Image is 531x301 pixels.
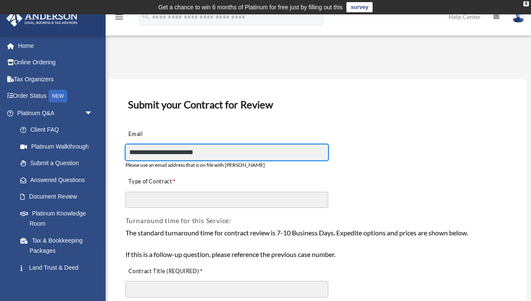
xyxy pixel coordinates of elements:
[12,171,106,188] a: Answered Questions
[125,227,509,260] div: The standard turnaround time for contract review is 7-10 Business Days. Expedite options and pric...
[125,96,510,113] h3: Submit your Contract for Review
[12,122,106,138] a: Client FAQ
[12,188,101,205] a: Document Review
[12,155,106,172] a: Submit a Question
[125,265,210,277] label: Contract Title (REQUIRED)
[523,1,529,6] div: close
[158,2,343,12] div: Get a chance to win 6 months of Platinum for free just by filling out this
[12,259,106,286] a: Land Trust & Deed Forum
[125,129,210,141] label: Email
[125,216,231,224] span: Turnaround time for this Service:
[6,71,106,88] a: Tax Organizers
[4,10,80,27] img: Anderson Advisors Platinum Portal
[49,90,67,102] div: NEW
[512,11,525,23] img: User Pic
[125,176,210,188] label: Type of Contract
[84,105,101,122] span: arrow_drop_down
[346,2,373,12] a: survey
[125,162,265,168] span: Please use an email address that is on file with [PERSON_NAME]
[6,105,106,122] a: Platinum Q&Aarrow_drop_down
[141,11,150,21] i: search
[6,37,106,54] a: Home
[12,232,106,259] a: Tax & Bookkeeping Packages
[114,12,124,22] i: menu
[6,88,106,105] a: Order StatusNEW
[114,15,124,22] a: menu
[6,54,106,71] a: Online Ordering
[12,205,106,232] a: Platinum Knowledge Room
[12,138,106,155] a: Platinum Walkthrough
